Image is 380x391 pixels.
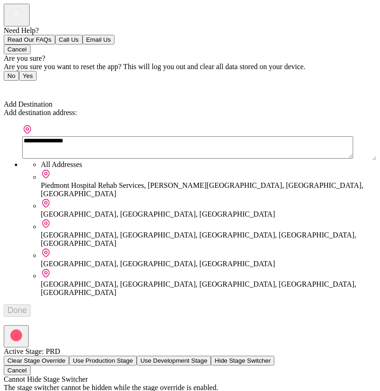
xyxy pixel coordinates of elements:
[41,160,376,169] div: All Addresses
[19,71,37,81] button: Yes
[4,35,55,45] button: Read Our FAQs
[4,356,69,365] button: Clear Stage Override
[4,63,376,71] div: Are you sure you want to reset the app? This will log you out and clear all data stored on your d...
[4,375,376,384] div: Cannot Hide Stage Switcher
[82,35,114,45] button: Email Us
[4,54,376,63] div: Are you sure?
[4,347,376,356] div: Active Stage: PRD
[41,280,376,297] div: [GEOGRAPHIC_DATA], [GEOGRAPHIC_DATA], [GEOGRAPHIC_DATA], [GEOGRAPHIC_DATA], [GEOGRAPHIC_DATA]
[4,71,19,81] button: No
[211,356,274,365] button: Hide Stage Switcher
[4,83,25,91] a: Back
[41,181,376,198] div: Piedmont Hospital Rehab Services, [PERSON_NAME][GEOGRAPHIC_DATA], [GEOGRAPHIC_DATA], [GEOGRAPHIC_...
[9,83,25,91] span: Back
[4,26,376,35] div: Need Help?
[69,356,137,365] button: Use Production Stage
[41,210,376,218] div: [GEOGRAPHIC_DATA], [GEOGRAPHIC_DATA], [GEOGRAPHIC_DATA]
[4,109,376,117] div: Add destination address:
[4,100,52,108] span: Add Destination
[41,231,376,248] div: [GEOGRAPHIC_DATA], [GEOGRAPHIC_DATA], [GEOGRAPHIC_DATA], [GEOGRAPHIC_DATA], [GEOGRAPHIC_DATA]
[41,260,376,268] div: [GEOGRAPHIC_DATA], [GEOGRAPHIC_DATA], [GEOGRAPHIC_DATA]
[55,35,82,45] button: Call Us
[137,356,211,365] button: Use Development Stage
[4,45,31,54] button: Cancel
[4,365,31,375] button: Cancel
[4,304,31,317] button: Done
